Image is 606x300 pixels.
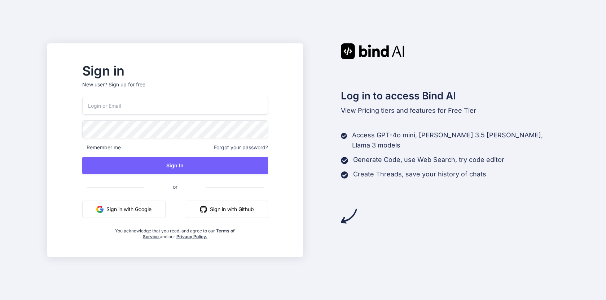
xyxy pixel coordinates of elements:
img: github [200,206,207,213]
button: Sign in with Github [186,201,268,218]
p: Access GPT-4o mini, [PERSON_NAME] 3.5 [PERSON_NAME], Llama 3 models [352,130,559,150]
p: New user? [82,81,268,97]
div: You acknowledge that you read, and agree to our and our [113,224,237,240]
span: Remember me [82,144,121,151]
button: Sign In [82,157,268,174]
p: tiers and features for Free Tier [341,106,559,116]
a: Privacy Policy. [176,234,207,239]
a: Terms of Service [143,228,235,239]
button: Sign in with Google [82,201,166,218]
p: Create Threads, save your history of chats [353,169,486,179]
h2: Log in to access Bind AI [341,88,559,103]
span: or [144,178,206,196]
p: Generate Code, use Web Search, try code editor [353,155,504,165]
img: google [96,206,104,213]
img: Bind AI logo [341,43,404,59]
input: Login or Email [82,97,268,115]
span: View Pricing [341,107,379,114]
span: Forgot your password? [214,144,268,151]
div: Sign up for free [109,81,145,88]
img: arrow [341,208,357,224]
h2: Sign in [82,65,268,77]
